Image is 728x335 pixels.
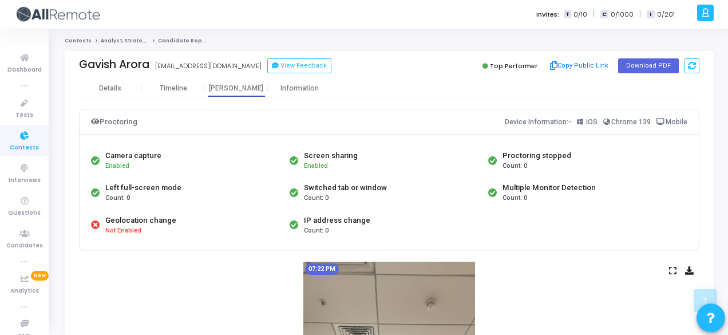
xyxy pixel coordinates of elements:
[573,10,587,19] span: 0/10
[639,8,641,20] span: |
[304,226,329,236] span: Count: 0
[647,10,654,19] span: I
[65,37,92,44] a: Contests
[6,241,43,251] span: Candidates
[305,263,339,275] mat-chip: 07:22 PM
[155,61,262,71] div: [EMAIL_ADDRESS][DOMAIN_NAME]
[564,10,571,19] span: T
[99,84,121,93] div: Details
[657,10,675,19] span: 0/201
[547,57,612,74] button: Copy Public Link
[91,115,137,129] div: Proctoring
[10,286,39,296] span: Analytics
[611,118,651,126] span: Chrome 139
[31,271,49,281] span: New
[618,58,679,73] button: Download PDF
[105,226,141,236] span: Not Enabled
[105,194,130,203] span: Count: 0
[268,84,331,93] div: Information
[536,10,559,19] label: Invites:
[101,37,231,44] a: Analyst, Strategy And Operational Excellence
[666,118,687,126] span: Mobile
[304,182,387,194] div: Switched tab or window
[105,162,129,170] span: Enabled
[105,182,181,194] div: Left full-screen mode
[503,150,571,161] div: Proctoring stopped
[160,84,187,93] div: Timeline
[158,37,211,44] span: Candidate Report
[503,194,527,203] span: Count: 0
[15,111,33,120] span: Tests
[503,161,527,171] span: Count: 0
[600,10,608,19] span: C
[65,37,714,45] nav: breadcrumb
[9,176,41,186] span: Interviews
[505,115,688,129] div: Device Information:-
[304,215,370,226] div: IP address change
[79,58,149,71] div: Gavish Arora
[304,194,329,203] span: Count: 0
[503,182,596,194] div: Multiple Monitor Detection
[205,84,268,93] div: [PERSON_NAME]
[593,8,595,20] span: |
[267,58,331,73] button: View Feedback
[611,10,634,19] span: 0/1000
[8,208,41,218] span: Questions
[490,61,537,70] span: Top Performer
[105,150,161,161] div: Camera capture
[105,215,176,226] div: Geolocation change
[14,3,100,26] img: logo
[7,65,42,75] span: Dashboard
[304,150,358,161] div: Screen sharing
[304,162,328,170] span: Enabled
[586,118,598,126] span: iOS
[10,143,39,153] span: Contests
